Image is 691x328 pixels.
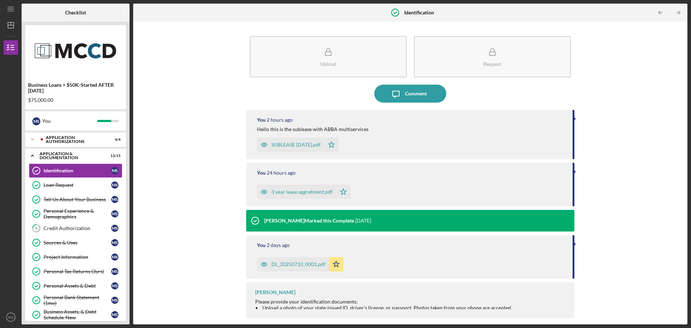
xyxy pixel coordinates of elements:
div: Project Information [44,254,111,260]
a: Tell Us About Your BusinessMS [29,192,122,207]
a: IdentificationMS [29,163,122,178]
div: Sources & Uses [44,240,111,246]
text: MS [8,315,13,319]
a: Personal Assets & DebtMS [29,279,122,293]
div: M S [111,239,118,246]
button: Upload [250,36,407,77]
a: Sources & UsesMS [29,235,122,250]
div: Business Loans > $50K-Started AFTER [DATE] [28,82,123,94]
div: Personal Experience & Demographics [44,208,111,220]
div: $75,000.00 [28,97,123,103]
div: SUBLEASE [DATE].pdf [271,142,321,148]
div: 3 year lease aggretment.pdf [271,189,333,195]
time: 2025-10-09 20:12 [267,170,295,176]
div: DL_20250710_0001.pdf [271,261,325,267]
a: Business Assets, & Debt Schedule-NewMS [29,307,122,322]
div: [PERSON_NAME] [255,289,295,295]
div: Tell Us About Your Business [44,197,111,202]
button: Request [414,36,571,77]
div: M S [111,225,118,232]
div: M S [111,181,118,189]
div: M S [111,311,118,318]
div: Loan Request [44,182,111,188]
div: Comment [405,85,427,103]
div: You [257,117,266,123]
div: Application & Documentation [40,152,103,160]
div: M S [111,268,118,275]
button: MS [4,310,18,324]
div: Personal Bank Statement (1mo) [44,295,111,306]
div: M S [32,117,40,125]
time: 2025-10-09 18:43 [355,218,371,224]
div: Credit Authorization [44,225,111,231]
div: You [257,242,266,248]
div: [PERSON_NAME] Marked this Complete [264,218,354,224]
div: Personal Assets & Debt [44,283,111,289]
div: 4 / 4 [108,138,121,142]
div: Application Authorizations [46,135,103,144]
time: 2025-10-08 17:57 [267,242,290,248]
div: You [42,115,97,127]
a: Personal Experience & DemographicsMS [29,207,122,221]
div: M S [111,297,118,304]
div: M S [111,282,118,289]
div: Upload [320,61,337,67]
a: Loan RequestMS [29,178,122,192]
div: M S [111,196,118,203]
button: Comment [374,85,446,103]
div: Personal Tax Returns (3yrs) [44,269,111,274]
time: 2025-10-10 17:42 [267,117,293,123]
button: 3 year lease aggretment.pdf [257,185,351,199]
div: M S [111,210,118,217]
div: 13 / 15 [108,154,121,158]
div: Please provide your identification documents: • Upload a photo of your state-issued ID, driver’s ... [255,299,548,316]
b: Checklist [65,10,86,15]
a: Personal Tax Returns (3yrs)MS [29,264,122,279]
div: M S [111,253,118,261]
div: Hello this is the sublease with ABBA multiservices [257,126,369,132]
a: Personal Bank Statement (1mo)MS [29,293,122,307]
tspan: 8 [35,226,37,231]
b: Identification [404,10,434,15]
button: SUBLEASE [DATE].pdf [257,138,339,152]
a: Project InformationMS [29,250,122,264]
img: Product logo [25,29,126,72]
div: Request [483,61,501,67]
button: DL_20250710_0001.pdf [257,257,343,271]
div: You [257,170,266,176]
div: M S [111,167,118,174]
a: 8Credit AuthorizationMS [29,221,122,235]
div: Identification [44,168,111,174]
div: Business Assets, & Debt Schedule-New [44,309,111,320]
